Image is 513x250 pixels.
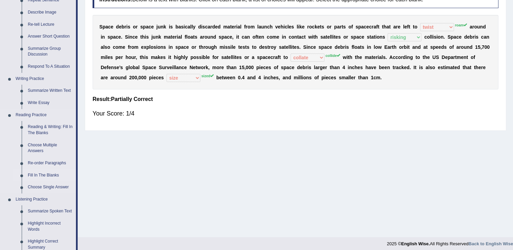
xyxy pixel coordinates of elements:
b: l [240,24,241,29]
a: Reading & Writing: Fill In The Blanks [25,121,76,139]
b: i [126,24,127,29]
b: n [102,34,105,40]
b: k [158,34,161,40]
b: v [275,24,278,29]
b: c [369,24,372,29]
b: e [141,44,144,50]
b: o [157,44,160,50]
b: f [376,24,378,29]
b: a [484,34,486,40]
a: Choose Multiple Answers [25,139,76,157]
b: p [146,44,150,50]
a: Write Essay [25,97,76,109]
b: t [257,34,259,40]
b: a [237,24,240,29]
b: s [195,34,197,40]
b: s [107,34,110,40]
b: h [270,24,273,29]
b: c [149,24,151,29]
b: t [370,34,371,40]
b: o [377,34,380,40]
b: p [221,34,224,40]
b: e [111,24,114,29]
b: s [320,34,323,40]
b: k [315,24,317,29]
b: h [280,24,283,29]
b: t [320,24,321,29]
b: e [335,34,338,40]
b: n [247,34,250,40]
b: h [214,44,217,50]
b: i [298,24,299,29]
b: e [151,24,154,29]
b: k [299,24,302,29]
b: t [140,34,142,40]
b: l [181,34,182,40]
b: n [161,24,164,29]
b: t [237,34,239,40]
b: r [472,24,474,29]
b: r [136,24,137,29]
b: e [172,34,175,40]
b: s [170,24,173,29]
b: e [302,24,304,29]
b: p [102,24,105,29]
b: e [361,34,364,40]
b: , [232,34,234,40]
b: t [325,34,327,40]
b: r [124,24,126,29]
b: s [321,24,324,29]
b: t [199,44,201,50]
b: s [367,34,370,40]
b: i [432,34,434,40]
b: d [116,24,119,29]
b: c [285,24,288,29]
b: S [125,34,128,40]
b: d [212,24,215,29]
b: a [105,24,108,29]
b: c [113,44,116,50]
a: Fill In The Blanks [25,169,76,182]
b: s [181,24,184,29]
b: c [267,34,270,40]
b: r [307,24,309,29]
b: r [130,44,131,50]
b: i [169,24,170,29]
b: h [142,34,145,40]
b: f [185,34,186,40]
b: n [264,24,267,29]
b: f [351,24,353,29]
b: u [261,24,264,29]
b: o [327,24,330,29]
b: a [356,34,359,40]
b: o [192,44,195,50]
b: t [230,24,232,29]
b: c [242,34,244,40]
b: i [169,44,170,50]
b: t [171,34,172,40]
b: o [248,24,251,29]
b: r [396,24,398,29]
b: i [436,34,438,40]
b: o [438,34,441,40]
b: n [210,34,213,40]
b: s [105,44,107,50]
b: i [177,34,178,40]
b: c [364,24,367,29]
b: c [108,24,111,29]
b: . [443,34,445,40]
b: m [164,34,168,40]
b: l [403,24,405,29]
b: o [204,34,208,40]
b: e [459,34,461,40]
b: a [337,24,340,29]
b: o [414,24,417,29]
b: s [434,34,436,40]
b: m [223,24,227,29]
b: m [134,44,138,50]
b: r [372,24,373,29]
b: h [200,44,203,50]
a: Back to English Wise [469,241,513,246]
b: o [116,44,119,50]
b: . [121,34,122,40]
